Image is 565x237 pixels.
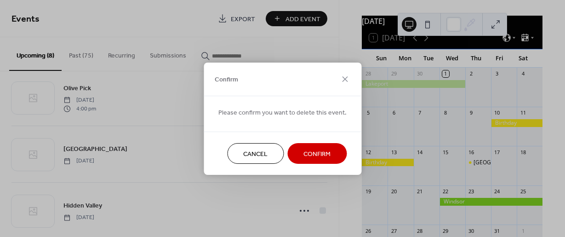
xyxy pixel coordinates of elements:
[227,143,284,164] button: Cancel
[303,149,331,159] span: Confirm
[287,143,347,164] button: Confirm
[243,149,268,159] span: Cancel
[218,108,347,117] span: Please confirm you want to delete this event.
[215,75,238,85] span: Confirm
